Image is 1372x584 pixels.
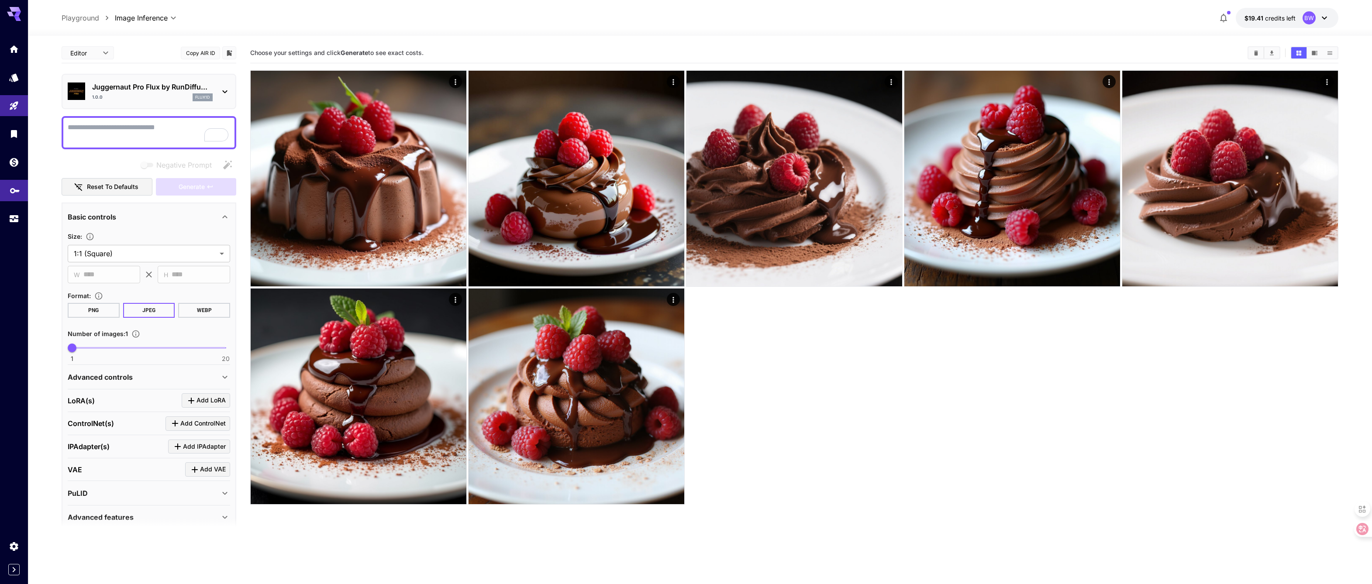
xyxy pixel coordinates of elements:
[9,72,19,83] div: Models
[68,122,230,143] textarea: To enrich screen reader interactions, please activate Accessibility in Grammarly extension settings
[9,44,19,55] div: Home
[250,49,424,56] span: Choose your settings and click to see exact costs.
[200,464,226,475] span: Add VAE
[1303,11,1316,24] div: BW
[62,178,152,196] button: Reset to defaults
[185,462,230,477] button: Click to add VAE
[667,293,680,306] div: Actions
[68,507,230,528] div: Advanced features
[449,293,462,306] div: Actions
[9,157,19,168] div: Wallet
[82,232,98,241] button: Adjust the dimensions of the generated image by specifying its width and height in pixels, or sel...
[68,512,134,522] p: Advanced features
[180,418,226,429] span: Add ControlNet
[92,82,213,92] p: Juggernaut Pro Flux by RunDiffu...
[181,47,220,59] button: Copy AIR ID
[341,49,368,56] b: Generate
[91,292,107,300] button: Choose the file format for the output image.
[68,233,82,240] span: Size :
[1236,8,1338,28] button: $19.40782BW
[686,71,902,286] img: 2Q==
[1265,14,1296,22] span: credits left
[1248,47,1264,58] button: Clear Images
[225,48,233,58] button: Add to library
[667,75,680,88] div: Actions
[182,393,230,408] button: Click to add LoRA
[68,441,110,452] p: IPAdapter(s)
[115,13,168,23] span: Image Inference
[1322,47,1338,58] button: Show images in list view
[9,128,19,139] div: Library
[68,367,230,388] div: Advanced controls
[168,440,230,454] button: Click to add IPAdapter
[165,416,230,431] button: Click to add ControlNet
[9,100,19,111] div: Playground
[904,71,1120,286] img: 2Q==
[222,354,230,363] span: 20
[251,289,466,504] img: 9k=
[74,248,216,259] span: 1:1 (Square)
[68,372,133,382] p: Advanced controls
[68,206,230,227] div: Basic controls
[68,483,230,504] div: PuLID
[9,213,19,224] div: Usage
[62,13,99,23] a: Playground
[68,212,116,222] p: Basic controls
[885,75,898,88] div: Actions
[469,71,684,286] img: 2Q==
[1290,46,1338,59] div: Show images in grid viewShow images in video viewShow images in list view
[68,488,88,498] p: PuLID
[251,71,466,286] img: Z
[68,395,95,406] p: LoRA(s)
[8,564,20,575] button: Expand sidebar
[1320,75,1334,88] div: Actions
[139,159,219,170] span: Negative prompts are not compatible with the selected model.
[1291,47,1307,58] button: Show images in grid view
[128,330,144,338] button: Specify how many images to generate in a single request. Each image generation will be charged se...
[1103,75,1116,88] div: Actions
[71,354,73,363] span: 1
[68,303,120,318] button: PNG
[178,303,230,318] button: WEBP
[68,418,114,429] p: ControlNet(s)
[9,541,19,552] div: Settings
[164,270,168,280] span: H
[62,13,115,23] nav: breadcrumb
[68,292,91,299] span: Format :
[196,395,226,406] span: Add LoRA
[156,160,212,170] span: Negative Prompt
[68,464,82,475] p: VAE
[1248,46,1280,59] div: Clear ImagesDownload All
[70,48,97,58] span: Editor
[10,182,20,193] div: API Keys
[74,270,80,280] span: W
[1264,47,1279,58] button: Download All
[1244,14,1265,22] span: $19.41
[68,78,230,105] div: Juggernaut Pro Flux by RunDiffu...1.0.0flux1d
[1307,47,1322,58] button: Show images in video view
[68,330,128,337] span: Number of images : 1
[469,289,684,504] img: 2Q==
[92,94,103,100] p: 1.0.0
[1244,14,1296,23] div: $19.40782
[123,303,175,318] button: JPEG
[183,441,226,452] span: Add IPAdapter
[1122,71,1338,286] img: Z
[449,75,462,88] div: Actions
[195,94,210,100] p: flux1d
